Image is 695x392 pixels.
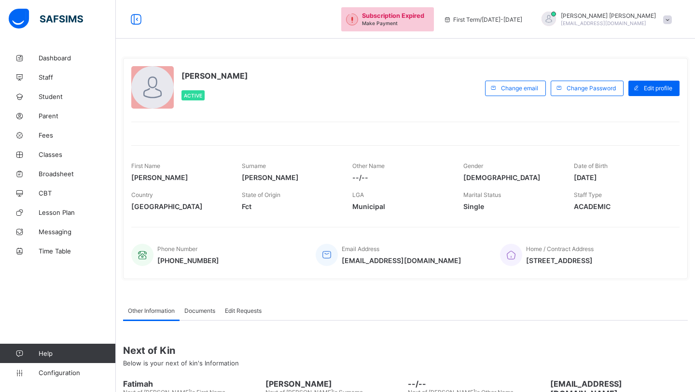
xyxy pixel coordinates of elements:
span: Active [184,93,202,98]
span: Other Name [352,162,385,169]
span: ACADEMIC [574,202,670,210]
span: Email Address [342,245,379,252]
span: Marital Status [463,191,501,198]
span: [PERSON_NAME] [265,379,403,389]
span: First Name [131,162,160,169]
span: Fct [242,202,338,210]
span: [PHONE_NUMBER] [157,256,219,265]
img: safsims [9,9,83,29]
span: Surname [242,162,266,169]
span: session/term information [444,16,522,23]
span: Classes [39,151,116,158]
span: Messaging [39,228,116,236]
div: AbubakarMohammed [532,12,677,28]
span: [DATE] [574,173,670,182]
img: outstanding-1.146d663e52f09953f639664a84e30106.svg [346,14,358,26]
span: Subscription Expired [362,12,424,19]
span: Gender [463,162,483,169]
span: Staff Type [574,191,602,198]
span: Configuration [39,369,115,377]
span: Home / Contract Address [526,245,594,252]
span: CBT [39,189,116,197]
span: Other Information [128,307,175,314]
span: Next of Kin [123,345,688,356]
span: [PERSON_NAME] [181,71,248,81]
span: Date of Birth [574,162,608,169]
span: Country [131,191,153,198]
span: [GEOGRAPHIC_DATA] [131,202,227,210]
span: Change Password [567,84,616,92]
span: LGA [352,191,364,198]
span: Lesson Plan [39,209,116,216]
span: --/-- [352,173,448,182]
span: Time Table [39,247,116,255]
span: Broadsheet [39,170,116,178]
span: State of Origin [242,191,280,198]
span: Change email [501,84,538,92]
span: [PERSON_NAME] [242,173,338,182]
span: Edit Requests [225,307,262,314]
span: Staff [39,73,116,81]
span: Dashboard [39,54,116,62]
span: --/-- [408,379,545,389]
span: Below is your next of kin's Information [123,359,239,367]
span: Student [39,93,116,100]
span: [DEMOGRAPHIC_DATA] [463,173,559,182]
span: Fatimah [123,379,261,389]
span: [PERSON_NAME] [PERSON_NAME] [561,12,656,19]
span: Documents [184,307,215,314]
span: Edit profile [644,84,672,92]
span: Fees [39,131,116,139]
span: Single [463,202,559,210]
span: [STREET_ADDRESS] [526,256,594,265]
span: Phone Number [157,245,197,252]
span: [EMAIL_ADDRESS][DOMAIN_NAME] [561,20,646,26]
span: Parent [39,112,116,120]
span: [EMAIL_ADDRESS][DOMAIN_NAME] [342,256,461,265]
span: Help [39,350,115,357]
span: Municipal [352,202,448,210]
span: [PERSON_NAME] [131,173,227,182]
span: Make Payment [362,20,398,26]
